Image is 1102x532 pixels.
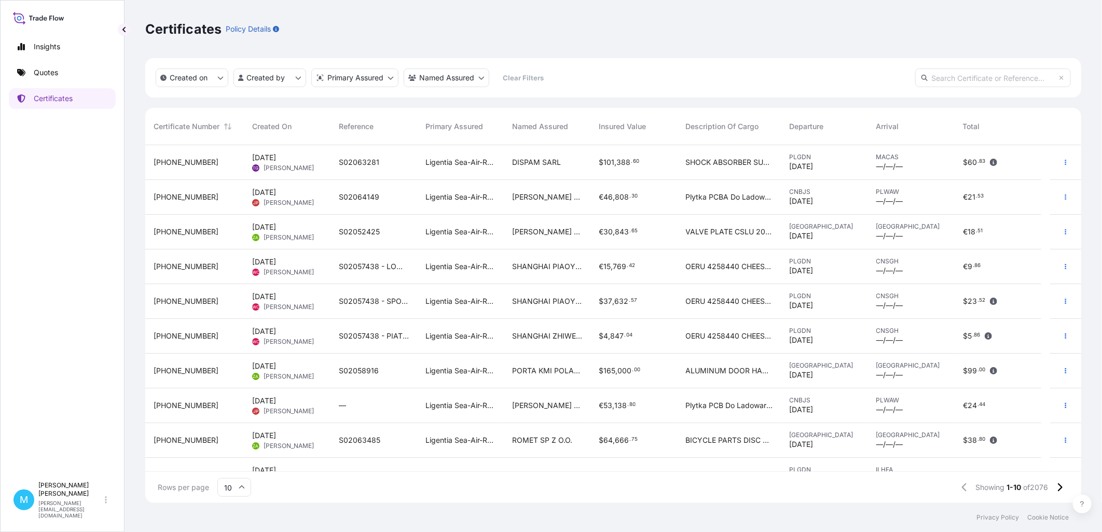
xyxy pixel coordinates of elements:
[38,481,103,498] p: [PERSON_NAME] [PERSON_NAME]
[631,438,638,441] span: 75
[629,299,630,302] span: .
[976,229,977,233] span: .
[974,333,981,337] span: 86
[790,153,860,161] span: PLGDN
[613,263,627,270] span: 769
[34,41,60,52] p: Insights
[599,437,604,444] span: $
[876,327,946,335] span: CNSGH
[686,192,773,202] span: Plytka PCBA Do Ladowarek Samochodowych Wykonana Z [GEOGRAPHIC_DATA] I Miedzi
[963,437,968,444] span: $
[980,160,986,163] span: 83
[252,257,276,267] span: [DATE]
[252,430,276,441] span: [DATE]
[631,160,632,163] span: .
[615,298,629,305] span: 632
[968,367,977,374] span: 99
[790,231,814,241] span: [DATE]
[264,233,314,242] span: [PERSON_NAME]
[790,431,860,439] span: [GEOGRAPHIC_DATA]
[976,482,1005,493] span: Showing
[616,471,618,479] span: ,
[604,159,615,166] span: 101
[154,435,218,445] span: [PHONE_NUMBER]
[253,441,259,451] span: ŻA
[145,21,222,37] p: Certificates
[512,470,582,480] span: H.Y MADANEY GORME LTD
[790,396,860,404] span: CNBJS
[634,368,640,372] span: 00
[264,372,314,381] span: [PERSON_NAME]
[339,400,346,411] span: —
[976,513,1019,522] p: Privacy Policy
[154,331,218,341] span: [PHONE_NUMBER]
[975,264,981,268] span: 86
[512,121,568,132] span: Named Assured
[604,263,611,270] span: 15
[963,193,968,201] span: €
[611,332,624,340] span: 847
[686,121,759,132] span: Description Of Cargo
[1007,482,1022,493] span: 1-10
[252,267,259,277] span: WC
[604,367,616,374] span: 165
[253,232,259,243] span: ŻA
[226,24,271,34] p: Policy Details
[425,470,495,480] span: Ligentia Sea-Air-Rail Sp. z o.o.
[976,194,977,198] span: .
[599,367,604,374] span: $
[790,370,814,380] span: [DATE]
[425,296,495,306] span: Ligentia Sea-Air-Rail Sp. z o.o.
[790,300,814,311] span: [DATE]
[616,367,618,374] span: ,
[963,228,968,235] span: €
[876,121,899,132] span: Arrival
[627,264,628,268] span: .
[613,298,615,305] span: ,
[425,157,495,167] span: Ligentia Sea-Air-Rail Sp. z o.o.
[327,73,383,83] p: Primary Assured
[631,299,637,302] span: 57
[599,471,604,479] span: €
[154,400,218,411] span: [PHONE_NUMBER]
[512,157,561,167] span: DISPAM SARL
[494,69,553,86] button: Clear Filters
[629,403,636,407] span: 80
[629,194,631,198] span: .
[247,73,285,83] p: Created by
[790,292,860,300] span: PLGDN
[790,439,814,450] span: [DATE]
[339,227,380,237] span: S02052425
[876,431,946,439] span: [GEOGRAPHIC_DATA]
[615,402,627,409] span: 138
[876,257,946,265] span: CNSGH
[233,68,306,87] button: createdBy Filter options
[599,159,604,166] span: $
[339,331,409,341] span: S02057438 - PIATNICA
[963,367,968,374] span: $
[252,222,276,232] span: [DATE]
[876,222,946,231] span: [GEOGRAPHIC_DATA]
[790,222,860,231] span: [GEOGRAPHIC_DATA]
[627,403,629,407] span: .
[613,437,615,444] span: ,
[978,194,984,198] span: 53
[512,227,582,237] span: [PERSON_NAME] Manufacturing [GEOGRAPHIC_DATA] Sp. z o.o.
[977,438,979,441] span: .
[977,299,979,302] span: .
[34,93,73,104] p: Certificates
[609,332,611,340] span: ,
[512,400,582,411] span: [PERSON_NAME] PRODUCTION POLAND SPÓŁKA Z OGRANICZONĄ ODPOWIEDZIALNOŚCIĄ
[512,366,582,376] span: PORTA KMI POLAND SPÓŁKA AKCYJNA
[252,396,276,406] span: [DATE]
[629,264,635,268] span: 42
[968,402,977,409] span: 24
[604,193,613,201] span: 46
[632,368,633,372] span: .
[252,121,292,132] span: Created On
[968,471,980,479] span: 135
[611,263,613,270] span: ,
[339,366,379,376] span: S02058916
[264,442,314,450] span: [PERSON_NAME]
[615,159,617,166] span: ,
